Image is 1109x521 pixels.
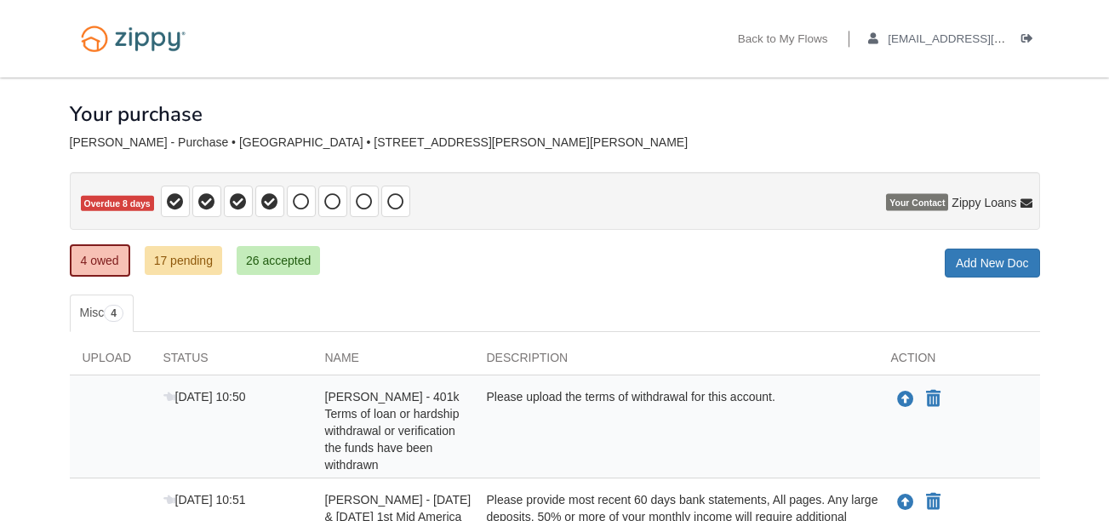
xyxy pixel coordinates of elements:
[868,32,1083,49] a: edit profile
[895,388,916,410] button: Upload Andrea Reinhart - 401k Terms of loan or hardship withdrawal or verification the funds have...
[952,194,1016,211] span: Zippy Loans
[81,196,154,212] span: Overdue 8 days
[70,349,151,375] div: Upload
[70,135,1040,150] div: [PERSON_NAME] - Purchase • [GEOGRAPHIC_DATA] • [STREET_ADDRESS][PERSON_NAME][PERSON_NAME]
[888,32,1083,45] span: andcook84@outlook.com
[878,349,1040,375] div: Action
[145,246,222,275] a: 17 pending
[886,194,948,211] span: Your Contact
[151,349,312,375] div: Status
[924,389,942,409] button: Declare Andrea Reinhart - 401k Terms of loan or hardship withdrawal or verification the funds hav...
[104,305,123,322] span: 4
[738,32,828,49] a: Back to My Flows
[325,390,460,472] span: [PERSON_NAME] - 401k Terms of loan or hardship withdrawal or verification the funds have been wit...
[163,390,246,404] span: [DATE] 10:50
[163,493,246,507] span: [DATE] 10:51
[70,103,203,125] h1: Your purchase
[70,244,130,277] a: 4 owed
[474,349,878,375] div: Description
[237,246,320,275] a: 26 accepted
[70,17,197,60] img: Logo
[70,295,134,332] a: Misc
[924,492,942,512] button: Declare Andrea Reinhart - June & July 2025 1st Mid America CU statements - Transaction history fr...
[312,349,474,375] div: Name
[945,249,1040,278] a: Add New Doc
[1021,32,1040,49] a: Log out
[895,491,916,513] button: Upload Andrea Reinhart - June & July 2025 1st Mid America CU statements - Transaction history fro...
[474,388,878,473] div: Please upload the terms of withdrawal for this account.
